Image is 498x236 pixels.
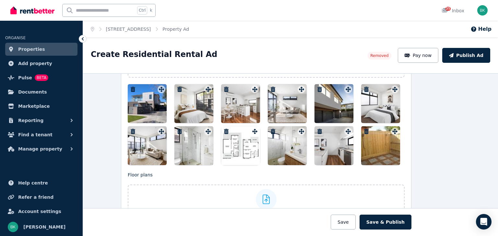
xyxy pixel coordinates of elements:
[162,27,189,32] a: Property Ad
[18,74,32,82] span: Pulse
[5,114,77,127] button: Reporting
[360,215,411,230] button: Save & Publish
[18,60,52,67] span: Add property
[128,172,405,178] p: Floor plans
[18,179,48,187] span: Help centre
[10,6,54,15] img: RentBetter
[5,85,77,98] a: Documents
[18,117,43,124] span: Reporting
[5,128,77,141] button: Find a tenant
[18,131,53,139] span: Find a tenant
[18,102,50,110] span: Marketplace
[5,57,77,70] a: Add property
[18,193,53,201] span: Refer a friend
[18,208,61,215] span: Account settings
[470,25,492,33] button: Help
[370,53,388,58] span: Removed
[5,205,77,218] a: Account settings
[23,223,65,231] span: [PERSON_NAME]
[445,7,451,11] span: 35
[106,27,151,32] a: [STREET_ADDRESS]
[442,7,464,14] div: Inbox
[18,145,62,153] span: Manage property
[331,215,355,230] button: Save
[442,48,490,63] button: Publish Ad
[5,142,77,155] button: Manage property
[18,45,45,53] span: Properties
[18,88,47,96] span: Documents
[476,214,492,230] div: Open Intercom Messenger
[5,36,26,40] span: ORGANISE
[5,43,77,56] a: Properties
[398,48,439,63] button: Pay now
[83,21,197,38] nav: Breadcrumb
[35,74,48,81] span: BETA
[5,71,77,84] a: PulseBETA
[91,49,217,60] h1: Create Residential Rental Ad
[5,176,77,189] a: Help centre
[137,6,147,15] span: Ctrl
[477,5,488,16] img: bella karapetian
[5,191,77,204] a: Refer a friend
[8,222,18,232] img: bella karapetian
[150,8,152,13] span: k
[5,100,77,113] a: Marketplace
